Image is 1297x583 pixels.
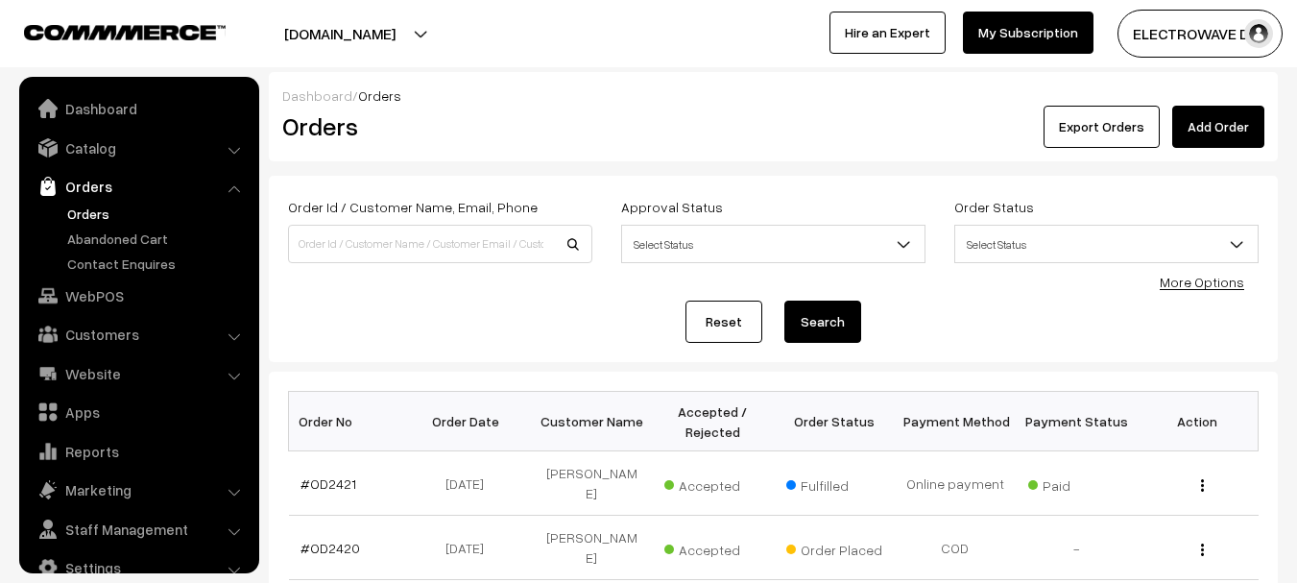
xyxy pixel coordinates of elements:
[24,279,252,313] a: WebPOS
[1201,544,1204,556] img: Menu
[774,392,895,451] th: Order Status
[1137,392,1258,451] th: Action
[685,301,762,343] a: Reset
[1028,471,1124,496] span: Paid
[410,516,531,580] td: [DATE]
[217,10,463,58] button: [DOMAIN_NAME]
[652,392,773,451] th: Accepted / Rejected
[621,225,925,263] span: Select Status
[24,395,252,429] a: Apps
[1016,392,1137,451] th: Payment Status
[289,392,410,451] th: Order No
[664,471,760,496] span: Accepted
[24,131,252,165] a: Catalog
[1117,10,1283,58] button: ELECTROWAVE DE…
[282,87,352,104] a: Dashboard
[300,475,356,492] a: #OD2421
[531,392,652,451] th: Customer Name
[531,451,652,516] td: [PERSON_NAME]
[621,197,723,217] label: Approval Status
[895,516,1016,580] td: COD
[1016,516,1137,580] td: -
[1244,19,1273,48] img: user
[664,535,760,560] span: Accepted
[895,451,1016,516] td: Online payment
[784,301,861,343] button: Search
[1201,479,1204,492] img: Menu
[24,512,252,547] a: Staff Management
[955,228,1258,261] span: Select Status
[1044,106,1160,148] button: Export Orders
[62,229,252,249] a: Abandoned Cart
[786,471,882,496] span: Fulfilled
[1160,274,1244,290] a: More Options
[954,197,1034,217] label: Order Status
[24,434,252,469] a: Reports
[410,451,531,516] td: [DATE]
[24,91,252,126] a: Dashboard
[410,392,531,451] th: Order Date
[829,12,946,54] a: Hire an Expert
[24,169,252,204] a: Orders
[895,392,1016,451] th: Payment Method
[24,19,192,42] a: COMMMERCE
[62,254,252,274] a: Contact Enquires
[24,356,252,391] a: Website
[24,473,252,507] a: Marketing
[1172,106,1264,148] a: Add Order
[786,535,882,560] span: Order Placed
[282,111,590,141] h2: Orders
[358,87,401,104] span: Orders
[282,85,1264,106] div: /
[24,317,252,352] a: Customers
[288,197,538,217] label: Order Id / Customer Name, Email, Phone
[622,228,925,261] span: Select Status
[288,225,592,263] input: Order Id / Customer Name / Customer Email / Customer Phone
[24,25,226,39] img: COMMMERCE
[963,12,1093,54] a: My Subscription
[62,204,252,224] a: Orders
[954,225,1259,263] span: Select Status
[300,540,360,556] a: #OD2420
[531,516,652,580] td: [PERSON_NAME]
